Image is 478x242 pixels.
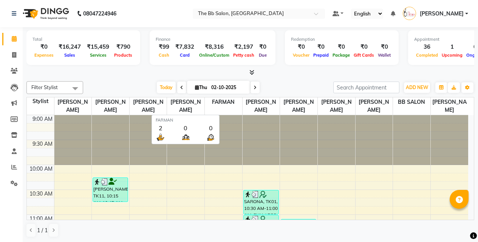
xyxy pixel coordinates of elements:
img: queue.png [181,133,190,142]
span: Services [88,52,108,58]
span: [PERSON_NAME] [167,97,204,115]
b: 08047224946 [83,3,116,24]
div: 9:30 AM [31,140,54,148]
div: ₹99 [156,43,172,51]
span: FARMAN [205,97,242,107]
span: Cash [157,52,171,58]
span: Filter Stylist [31,84,58,90]
img: Ujjwal Bisht [403,7,416,20]
div: 10:30 AM [28,190,54,198]
span: 1 / 1 [37,227,48,234]
div: Finance [156,36,269,43]
span: [PERSON_NAME] [54,97,92,115]
span: [PERSON_NAME] [130,97,167,115]
span: Online/Custom [197,52,231,58]
span: [PERSON_NAME] [280,97,317,115]
div: ₹8,316 [197,43,231,51]
span: Petty cash [231,52,256,58]
span: Upcoming [440,52,464,58]
span: [PERSON_NAME] [431,97,468,115]
div: SARONA, TK01, 10:30 AM-11:00 AM, FULL LEGS - RICA WAX [244,190,278,214]
div: 1 [440,43,464,51]
span: Voucher [291,52,311,58]
div: ₹0 [352,43,376,51]
span: Today [157,82,176,93]
div: [PERSON_NAME], TK11, 10:15 AM-10:45 AM, EYEBROW - THREADING [93,178,128,202]
div: ₹16,247 [56,43,84,51]
span: BB SALON [393,97,430,107]
span: [PERSON_NAME] [356,97,393,115]
span: Gift Cards [352,52,376,58]
span: Wallet [376,52,393,58]
div: 36 [414,43,440,51]
div: 0 [181,123,190,133]
div: ₹0 [32,43,56,51]
span: Sales [62,52,77,58]
span: Card [178,52,192,58]
span: [PERSON_NAME] [243,97,280,115]
div: ₹15,459 [84,43,112,51]
span: Package [331,52,352,58]
div: 11:00 AM [28,215,54,223]
div: 0 [206,123,215,133]
div: Total [32,36,134,43]
img: logo [19,3,71,24]
iframe: chat widget [446,212,470,234]
span: [PERSON_NAME] [92,97,129,115]
input: Search Appointment [333,82,399,93]
span: Prepaid [311,52,331,58]
img: serve.png [156,133,165,142]
div: ₹0 [256,43,269,51]
div: ₹7,832 [172,43,197,51]
div: ₹0 [291,43,311,51]
img: wait_time.png [206,133,215,142]
div: 9:00 AM [31,115,54,123]
div: ₹790 [112,43,134,51]
div: Redemption [291,36,393,43]
div: Stylist [27,97,54,105]
div: SARONA, TK01, 11:00 AM-11:30 AM, FULL ARM - RICA WAX [244,215,278,239]
div: ₹2,197 [231,43,256,51]
div: ₹0 [311,43,331,51]
span: [PERSON_NAME] [318,97,355,115]
div: 10:00 AM [28,165,54,173]
div: ₹0 [376,43,393,51]
span: Expenses [32,52,56,58]
span: [PERSON_NAME] [420,10,464,18]
span: Completed [414,52,440,58]
span: Thu [193,85,209,90]
div: FARMAN [156,117,215,123]
div: 2 [156,123,165,133]
span: Products [112,52,134,58]
span: Due [257,52,269,58]
button: ADD NEW [404,82,430,93]
input: 2025-10-02 [209,82,247,93]
div: ₹0 [331,43,352,51]
span: ADD NEW [406,85,428,90]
